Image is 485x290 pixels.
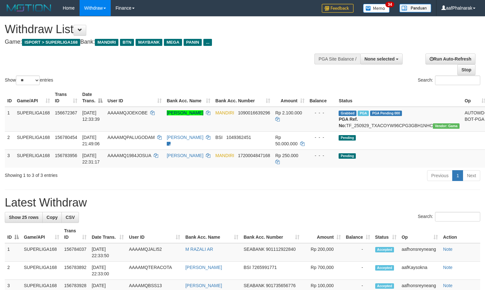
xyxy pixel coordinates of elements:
[275,135,298,146] span: Rp 50.000.000
[89,262,126,280] td: [DATE] 22:33:00
[5,170,197,178] div: Showing 1 to 3 of 3 entries
[339,135,356,141] span: Pending
[373,225,399,243] th: Status: activate to sort column ascending
[108,153,151,158] span: AAAAMQ1984JOSUA
[275,153,298,158] span: Rp 250.000
[215,153,234,158] span: MANDIRI
[215,110,234,115] span: MANDIRI
[5,196,480,209] h1: Latest Withdraw
[22,39,80,46] span: ISPORT > SUPERLIGA168
[243,283,264,288] span: SEABANK
[425,54,475,64] a: Run Auto-Refresh
[243,265,251,270] span: BSI
[443,247,453,252] a: Note
[5,225,21,243] th: ID: activate to sort column descending
[185,283,222,288] a: [PERSON_NAME]
[14,149,53,168] td: SUPERLIGA168
[66,215,75,220] span: CSV
[46,215,58,220] span: Copy
[21,243,62,262] td: SUPERLIGA168
[5,262,21,280] td: 2
[399,243,440,262] td: aafhonsreyneang
[42,212,62,223] a: Copy
[443,283,453,288] a: Note
[435,212,480,221] input: Search:
[440,225,480,243] th: Action
[55,110,77,115] span: 156672367
[364,56,395,62] span: None selected
[252,265,277,270] span: Copy 7265991771 to clipboard
[62,243,89,262] td: 156784037
[62,225,89,243] th: Trans ID: activate to sort column ascending
[463,170,480,181] a: Next
[14,131,53,149] td: SUPERLIGA168
[302,262,343,280] td: Rp 700,000
[399,4,431,12] img: panduan.png
[82,135,100,146] span: [DATE] 21:49:06
[5,212,43,223] a: Show 25 rows
[310,134,334,141] div: - - -
[126,243,183,262] td: AAAAMQJALI52
[185,265,222,270] a: [PERSON_NAME]
[385,2,394,7] span: 34
[5,39,317,45] h4: Game: Bank:
[5,107,14,132] td: 1
[238,110,270,115] span: Copy 1090016639296 to clipboard
[120,39,134,46] span: BTN
[336,89,462,107] th: Status
[5,23,317,36] h1: Withdraw List
[183,225,241,243] th: Bank Acc. Name: activate to sort column ascending
[375,283,394,289] span: Accepted
[62,262,89,280] td: 156783892
[339,117,358,128] b: PGA Ref. No:
[126,225,183,243] th: User ID: activate to sort column ascending
[167,153,203,158] a: [PERSON_NAME]
[241,225,302,243] th: Bank Acc. Number: activate to sort column ascending
[310,110,334,116] div: - - -
[126,262,183,280] td: AAAAMQTERACOTA
[314,54,360,64] div: PGA Site Balance /
[82,110,100,122] span: [DATE] 12:33:39
[55,135,77,140] span: 156780454
[164,39,182,46] span: MEGA
[457,64,475,75] a: Stop
[343,243,373,262] td: -
[302,225,343,243] th: Amount: activate to sort column ascending
[5,131,14,149] td: 2
[5,3,53,13] img: MOTION_logo.png
[310,152,334,159] div: - - -
[243,247,264,252] span: SEABANK
[185,247,213,252] a: M RAZALI AR
[339,153,356,159] span: Pending
[238,153,270,158] span: Copy 1720004847168 to clipboard
[16,76,40,85] select: Showentries
[213,89,273,107] th: Bank Acc. Number: activate to sort column ascending
[21,262,62,280] td: SUPERLIGA168
[435,76,480,85] input: Search:
[105,89,164,107] th: User ID: activate to sort column ascending
[5,76,53,85] label: Show entries
[5,89,14,107] th: ID
[418,76,480,85] label: Search:
[5,149,14,168] td: 3
[167,110,203,115] a: [PERSON_NAME]
[95,39,118,46] span: MANDIRI
[266,283,296,288] span: Copy 901735656776 to clipboard
[358,111,369,116] span: Marked by aafsengchandara
[418,212,480,221] label: Search:
[136,39,162,46] span: MAYBANK
[9,215,39,220] span: Show 25 rows
[53,89,80,107] th: Trans ID: activate to sort column ascending
[370,111,402,116] span: PGA Pending
[14,89,53,107] th: Game/API: activate to sort column ascending
[433,123,460,129] span: Vendor URL: https://trx31.1velocity.biz
[55,153,77,158] span: 156783956
[89,225,126,243] th: Date Trans.: activate to sort column ascending
[375,247,394,252] span: Accepted
[5,243,21,262] td: 1
[375,265,394,271] span: Accepted
[275,110,302,115] span: Rp 2.100.000
[226,135,251,140] span: Copy 1049362451 to clipboard
[399,225,440,243] th: Op: activate to sort column ascending
[61,212,79,223] a: CSV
